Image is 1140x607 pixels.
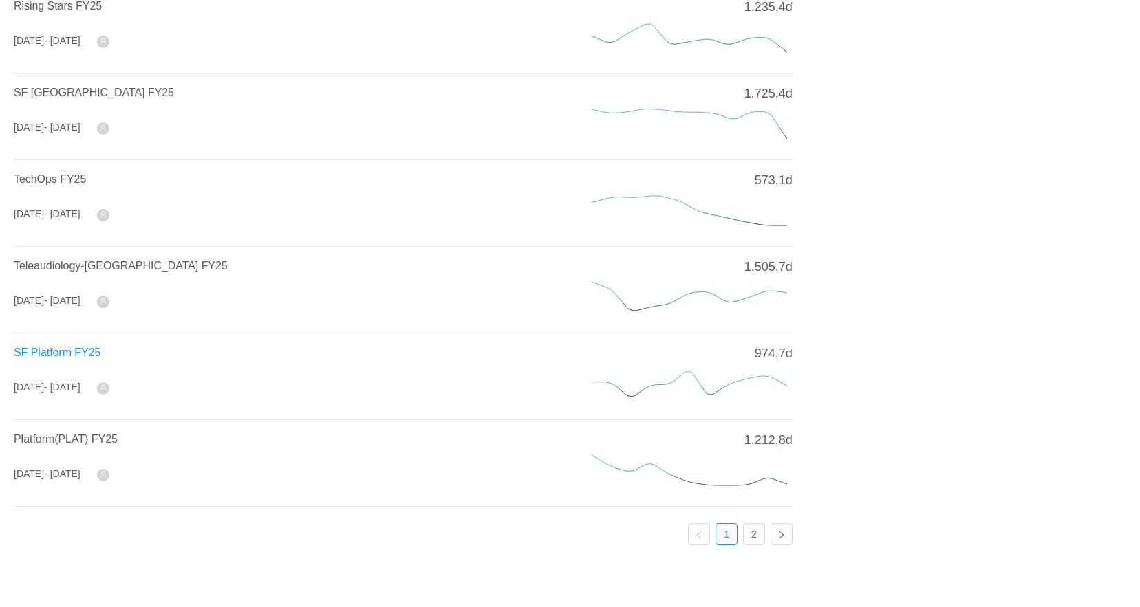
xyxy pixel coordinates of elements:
[688,523,710,545] li: Previous Page
[755,171,793,190] span: 573,1d
[777,531,786,539] i: icon: right
[44,35,80,46] span: - [DATE]
[100,298,107,305] i: icon: user
[44,122,80,133] span: - [DATE]
[44,468,80,479] span: - [DATE]
[14,207,80,221] div: [DATE]
[100,384,107,391] i: icon: user
[100,211,107,218] i: icon: user
[695,531,703,539] i: icon: left
[744,431,793,450] span: 1.212,8d
[14,173,86,185] a: TechOps FY25
[755,344,793,363] span: 974,7d
[44,208,80,219] span: - [DATE]
[100,471,107,478] i: icon: user
[14,87,174,98] a: SF [GEOGRAPHIC_DATA] FY25
[14,433,118,445] a: Platform(PLAT) FY25
[14,260,228,272] a: Teleaudiology-[GEOGRAPHIC_DATA] FY25
[14,467,80,481] div: [DATE]
[14,120,80,135] div: [DATE]
[100,124,107,131] i: icon: user
[44,382,80,393] span: - [DATE]
[14,34,80,48] div: [DATE]
[44,295,80,306] span: - [DATE]
[716,523,738,545] li: 1
[14,380,80,395] div: [DATE]
[743,523,765,545] li: 2
[771,523,793,545] li: Next Page
[14,294,80,308] div: [DATE]
[744,524,764,544] a: 2
[744,258,793,276] span: 1.505,7d
[716,524,737,544] a: 1
[100,38,107,45] i: icon: user
[14,346,100,358] a: SF Platform FY25
[744,85,793,103] span: 1.725,4d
